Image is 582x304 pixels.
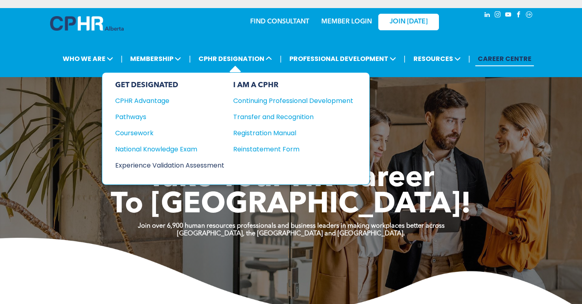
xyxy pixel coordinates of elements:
[411,51,463,66] span: RESOURCES
[115,81,224,90] div: GET DESIGNATED
[233,144,353,154] a: Reinstatement Form
[233,128,353,138] a: Registration Manual
[233,128,341,138] div: Registration Manual
[196,51,274,66] span: CPHR DESIGNATION
[514,10,523,21] a: facebook
[468,50,470,67] li: |
[233,81,353,90] div: I AM A CPHR
[525,10,533,21] a: Social network
[504,10,512,21] a: youtube
[115,160,224,170] a: Experience Validation Assessment
[287,51,399,66] span: PROFESSIONAL DEVELOPMENT
[115,96,224,106] a: CPHR Advantage
[233,96,341,106] div: Continuing Professional Development
[321,19,372,25] a: MEMBER LOGIN
[189,50,191,67] li: |
[121,50,123,67] li: |
[115,144,213,154] div: National Knowledge Exam
[233,112,353,122] a: Transfer and Recognition
[483,10,491,21] a: linkedin
[404,50,406,67] li: |
[250,19,309,25] a: FIND CONSULTANT
[115,128,224,138] a: Coursework
[390,18,428,26] span: JOIN [DATE]
[115,128,213,138] div: Coursework
[60,51,116,66] span: WHO WE ARE
[378,14,439,30] a: JOIN [DATE]
[111,191,471,220] span: To [GEOGRAPHIC_DATA]!
[280,50,282,67] li: |
[115,144,224,154] a: National Knowledge Exam
[233,112,341,122] div: Transfer and Recognition
[115,112,224,122] a: Pathways
[128,51,183,66] span: MEMBERSHIP
[233,96,353,106] a: Continuing Professional Development
[115,160,213,170] div: Experience Validation Assessment
[115,96,213,106] div: CPHR Advantage
[493,10,502,21] a: instagram
[177,231,405,237] strong: [GEOGRAPHIC_DATA], the [GEOGRAPHIC_DATA] and [GEOGRAPHIC_DATA].
[115,112,213,122] div: Pathways
[50,16,124,31] img: A blue and white logo for cp alberta
[233,144,341,154] div: Reinstatement Form
[138,223,445,229] strong: Join over 6,900 human resources professionals and business leaders in making workplaces better ac...
[475,51,534,66] a: CAREER CENTRE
